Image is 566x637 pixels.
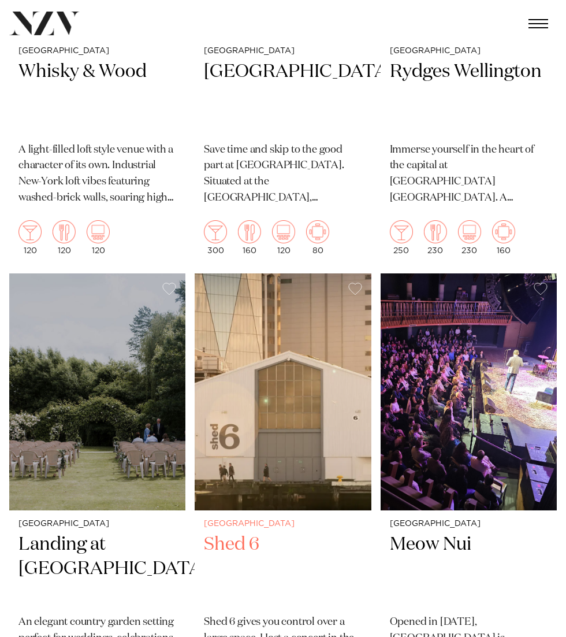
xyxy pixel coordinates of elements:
div: 230 [458,220,481,255]
img: dining.png [53,220,76,243]
div: 160 [492,220,515,255]
img: nzv-logo.png [9,12,80,35]
h2: Shed 6 [204,533,362,605]
img: dining.png [238,220,261,243]
small: [GEOGRAPHIC_DATA] [204,520,362,528]
img: cocktail.png [204,220,227,243]
div: 250 [390,220,413,255]
p: Save time and skip to the good part at [GEOGRAPHIC_DATA]. Situated at the [GEOGRAPHIC_DATA], [GEO... [204,142,362,207]
small: [GEOGRAPHIC_DATA] [390,47,548,55]
img: cocktail.png [390,220,413,243]
img: cocktail.png [18,220,42,243]
small: [GEOGRAPHIC_DATA] [390,520,548,528]
img: theatre.png [272,220,295,243]
h2: Landing at [GEOGRAPHIC_DATA] [18,533,176,605]
div: 300 [204,220,227,255]
img: theatre.png [87,220,110,243]
small: [GEOGRAPHIC_DATA] [204,47,362,55]
h2: Rydges Wellington [390,60,548,132]
p: A light-filled loft style venue with a character of its own. Industrial New-York loft vibes featu... [18,142,176,207]
h2: Meow Nui [390,533,548,605]
div: 120 [53,220,76,255]
div: 160 [238,220,261,255]
img: meeting.png [492,220,515,243]
div: 230 [424,220,447,255]
div: 120 [87,220,110,255]
small: [GEOGRAPHIC_DATA] [18,520,176,528]
small: [GEOGRAPHIC_DATA] [18,47,176,55]
h2: Whisky & Wood [18,60,176,132]
p: Immerse yourself in the heart of the capital at [GEOGRAPHIC_DATA] [GEOGRAPHIC_DATA]. A landmark h... [390,142,548,207]
h2: [GEOGRAPHIC_DATA] [204,60,362,132]
div: 120 [272,220,295,255]
div: 120 [18,220,42,255]
div: 80 [306,220,329,255]
img: dining.png [424,220,447,243]
img: meeting.png [306,220,329,243]
img: theatre.png [458,220,481,243]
